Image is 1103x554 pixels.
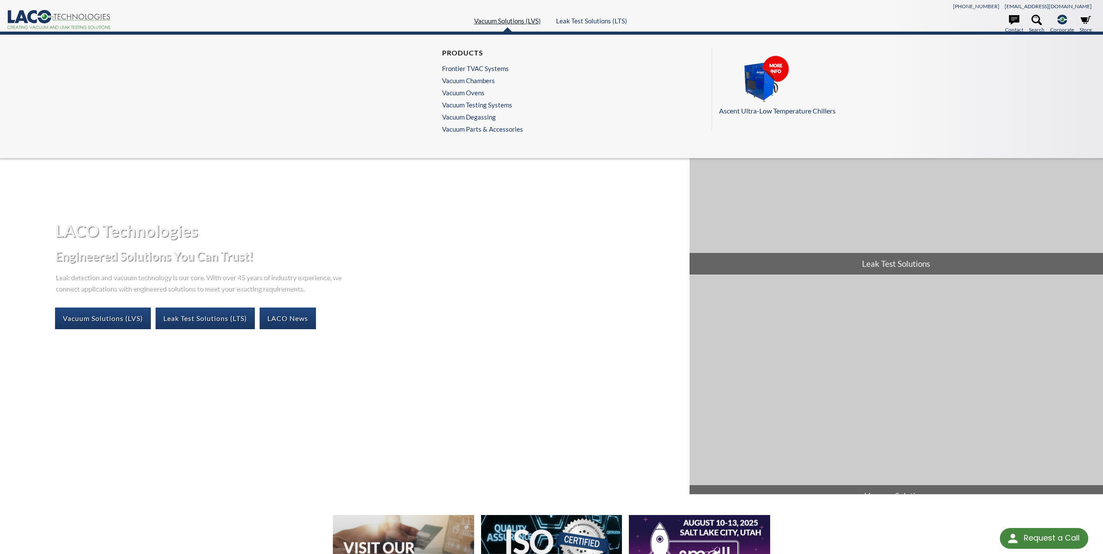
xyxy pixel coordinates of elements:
p: Leak detection and vacuum technology is our core. With over 45 years of industry experience, we c... [55,271,345,293]
a: Vacuum Solutions [690,275,1103,507]
span: Corporate [1050,26,1074,34]
a: [PHONE_NUMBER] [953,3,999,10]
a: Contact [1005,15,1023,34]
a: Ascent Ultra-Low Temperature Chillers [719,55,1081,117]
a: Search [1029,15,1044,34]
p: Ascent Ultra-Low Temperature Chillers [719,105,1009,117]
a: Leak Test Solutions (LTS) [556,17,627,25]
span: Vacuum Solutions [690,485,1103,507]
div: Request a Call [1000,528,1088,549]
h4: Products [442,49,519,58]
a: Leak Test Solutions [690,42,1103,275]
a: Vacuum Ovens [442,89,519,97]
a: [EMAIL_ADDRESS][DOMAIN_NAME] [1005,3,1092,10]
h1: LACO Technologies [55,220,682,241]
a: Leak Test Solutions (LTS) [156,308,255,329]
a: Vacuum Testing Systems [442,101,519,109]
a: LACO News [260,308,316,329]
a: Vacuum Parts & Accessories [442,125,523,133]
a: Store [1080,15,1092,34]
span: Leak Test Solutions [690,253,1103,275]
img: Ascent_Chillers_Pods__LVS_.png [719,55,806,104]
h2: Engineered Solutions You Can Trust! [55,248,682,264]
a: Vacuum Degassing [442,113,519,121]
div: Request a Call [1024,528,1080,548]
a: Vacuum Solutions (LVS) [55,308,151,329]
img: round button [1006,531,1020,545]
a: Vacuum Chambers [442,77,519,84]
a: Vacuum Solutions (LVS) [474,17,541,25]
a: Frontier TVAC Systems [442,65,519,72]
